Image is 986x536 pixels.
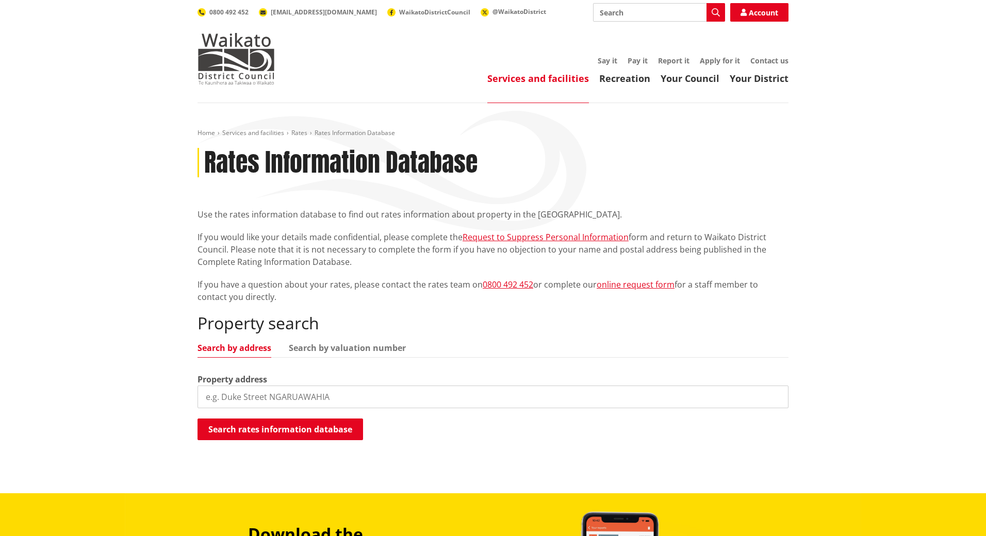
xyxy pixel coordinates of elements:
[289,344,406,352] a: Search by valuation number
[387,8,470,16] a: WaikatoDistrictCouncil
[198,33,275,85] img: Waikato District Council - Te Kaunihera aa Takiwaa o Waikato
[661,72,719,85] a: Your Council
[198,208,788,221] p: Use the rates information database to find out rates information about property in the [GEOGRAPHI...
[487,72,589,85] a: Services and facilities
[198,313,788,333] h2: Property search
[658,56,689,65] a: Report it
[597,279,675,290] a: online request form
[598,56,617,65] a: Say it
[593,3,725,22] input: Search input
[198,418,363,440] button: Search rates information database
[204,148,478,178] h1: Rates Information Database
[730,3,788,22] a: Account
[198,373,267,386] label: Property address
[209,8,249,16] span: 0800 492 452
[198,231,788,268] p: If you would like your details made confidential, please complete the form and return to Waikato ...
[483,279,533,290] a: 0800 492 452
[259,8,377,16] a: [EMAIL_ADDRESS][DOMAIN_NAME]
[700,56,740,65] a: Apply for it
[198,344,271,352] a: Search by address
[750,56,788,65] a: Contact us
[730,72,788,85] a: Your District
[481,7,546,16] a: @WaikatoDistrict
[198,278,788,303] p: If you have a question about your rates, please contact the rates team on or complete our for a s...
[599,72,650,85] a: Recreation
[315,128,395,137] span: Rates Information Database
[399,8,470,16] span: WaikatoDistrictCouncil
[463,231,629,243] a: Request to Suppress Personal Information
[628,56,648,65] a: Pay it
[198,8,249,16] a: 0800 492 452
[271,8,377,16] span: [EMAIL_ADDRESS][DOMAIN_NAME]
[222,128,284,137] a: Services and facilities
[198,386,788,408] input: e.g. Duke Street NGARUAWAHIA
[198,128,215,137] a: Home
[492,7,546,16] span: @WaikatoDistrict
[198,129,788,138] nav: breadcrumb
[291,128,307,137] a: Rates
